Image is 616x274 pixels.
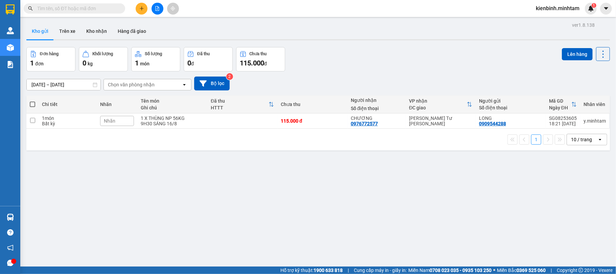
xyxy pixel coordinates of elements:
button: Đơn hàng1đơn [26,47,75,71]
button: caret-down [600,3,612,15]
span: Miền Nam [408,267,492,274]
span: copyright [578,268,583,273]
img: logo-vxr [6,4,15,15]
span: 1 [30,59,34,67]
span: kienbinh.minhtam [530,4,585,13]
span: | [348,267,349,274]
div: [PERSON_NAME] Tư [PERSON_NAME] [409,115,472,126]
img: icon-new-feature [588,5,594,12]
span: question-circle [7,229,14,236]
th: Toggle SortBy [546,96,580,113]
div: Chọn văn phòng nhận [108,81,155,88]
button: Số lượng1món [131,47,180,71]
span: plus [139,6,144,11]
div: 0909544288 [479,121,506,126]
input: Select a date range. [27,79,100,90]
span: notification [7,245,14,251]
div: Chưa thu [281,102,344,107]
div: Đã thu [197,51,210,56]
div: Tên món [141,98,204,104]
span: Cung cấp máy in - giấy in: [354,267,407,274]
div: Nhãn [100,102,134,107]
span: Nhãn [104,118,115,124]
button: Hàng đã giao [112,23,152,39]
div: Số lượng [145,51,162,56]
button: Kho nhận [81,23,112,39]
div: Người gửi [479,98,542,104]
div: 0976772577 [351,121,378,126]
sup: 1 [592,3,596,8]
img: solution-icon [7,61,14,68]
span: file-add [155,6,160,11]
span: ⚪️ [493,269,495,272]
span: đơn [35,61,44,66]
button: aim [167,3,179,15]
button: 1 [531,134,541,145]
span: | [551,267,552,274]
div: 9H30 SÁNG 16/8 [141,121,204,126]
div: Ngày ĐH [549,105,571,110]
div: Ghi chú [141,105,204,110]
span: Miền Bắc [497,267,546,274]
span: 1 [593,3,595,8]
div: 10 / trang [571,136,592,143]
button: file-add [152,3,163,15]
span: 115.000 [240,59,264,67]
div: Mã GD [549,98,571,104]
span: đ [264,61,267,66]
img: warehouse-icon [7,27,14,34]
span: caret-down [603,5,609,12]
div: 115.000 đ [281,118,344,124]
div: Đã thu [211,98,269,104]
div: Chưa thu [250,51,267,56]
div: Người nhận [351,98,402,103]
span: kg [88,61,93,66]
div: Bất kỳ [42,121,93,126]
span: đ [191,61,194,66]
span: message [7,260,14,266]
span: 0 [83,59,86,67]
svg: open [182,82,187,87]
div: 1 X THÙNG NP 56KG [141,115,204,121]
div: VP nhận [409,98,467,104]
div: Chi tiết [42,102,93,107]
button: Trên xe [54,23,81,39]
div: Nhân viên [584,102,606,107]
img: warehouse-icon [7,214,14,221]
div: ĐC giao [409,105,467,110]
div: 18:21 [DATE] [549,121,577,126]
button: Khối lượng0kg [79,47,128,71]
span: Hỗ trợ kỹ thuật: [280,267,343,274]
span: search [28,6,33,11]
strong: 0708 023 035 - 0935 103 250 [430,268,492,273]
th: Toggle SortBy [207,96,277,113]
button: Lên hàng [562,48,593,60]
svg: open [597,137,603,142]
button: plus [136,3,147,15]
div: y.minhtam [584,118,606,124]
div: Số điện thoại [351,106,402,111]
div: LONG [479,115,542,121]
th: Toggle SortBy [406,96,476,113]
button: Chưa thu115.000đ [236,47,285,71]
sup: 2 [226,73,233,80]
input: Tìm tên, số ĐT hoặc mã đơn [37,5,117,12]
div: 1 món [42,115,93,121]
span: món [140,61,150,66]
button: Đã thu0đ [184,47,233,71]
button: Kho gửi [26,23,54,39]
div: Số điện thoại [479,105,542,110]
div: Đơn hàng [40,51,59,56]
div: CHƯƠNG [351,115,402,121]
span: 1 [135,59,139,67]
span: 0 [187,59,191,67]
div: SG08253605 [549,115,577,121]
span: aim [170,6,175,11]
div: Khối lượng [92,51,113,56]
div: ver 1.8.138 [572,21,595,29]
button: Bộ lọc [194,77,230,90]
strong: 0369 525 060 [517,268,546,273]
img: warehouse-icon [7,44,14,51]
div: HTTT [211,105,269,110]
strong: 1900 633 818 [314,268,343,273]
